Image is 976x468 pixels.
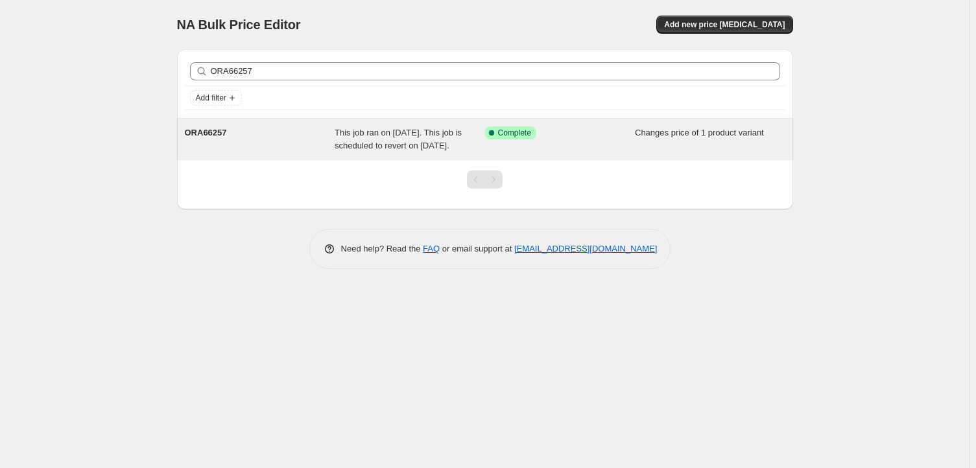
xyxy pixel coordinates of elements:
[656,16,792,34] button: Add new price [MEDICAL_DATA]
[498,128,531,138] span: Complete
[190,90,242,106] button: Add filter
[467,170,503,189] nav: Pagination
[664,19,785,30] span: Add new price [MEDICAL_DATA]
[514,244,657,253] a: [EMAIL_ADDRESS][DOMAIN_NAME]
[440,244,514,253] span: or email support at
[635,128,764,137] span: Changes price of 1 product variant
[423,244,440,253] a: FAQ
[185,128,227,137] span: ORA66257
[177,18,301,32] span: NA Bulk Price Editor
[341,244,423,253] span: Need help? Read the
[335,128,462,150] span: This job ran on [DATE]. This job is scheduled to revert on [DATE].
[196,93,226,103] span: Add filter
